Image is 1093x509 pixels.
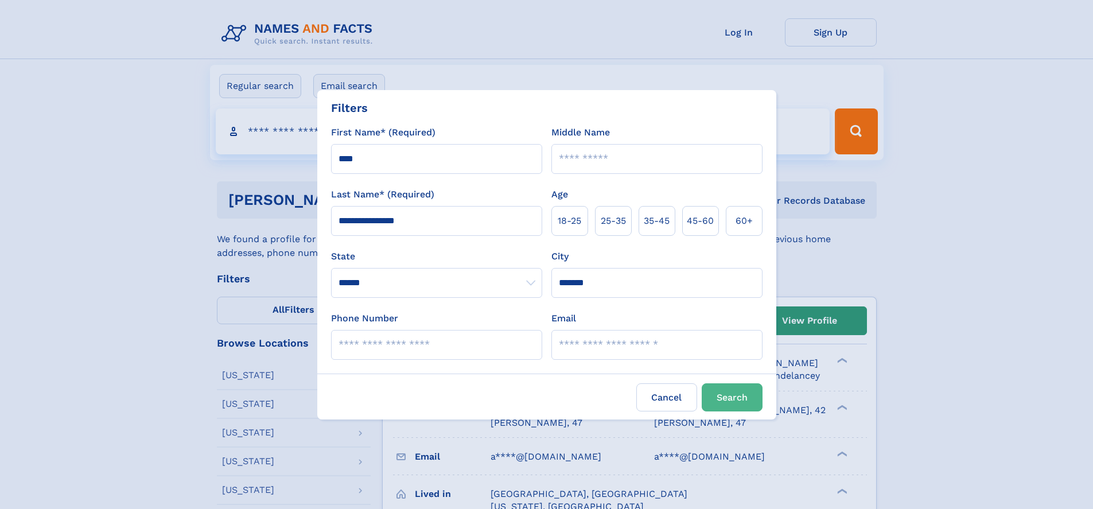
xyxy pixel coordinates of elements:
[331,312,398,325] label: Phone Number
[551,188,568,201] label: Age
[331,188,434,201] label: Last Name* (Required)
[331,250,542,263] label: State
[558,214,581,228] span: 18‑25
[636,383,697,411] label: Cancel
[687,214,714,228] span: 45‑60
[702,383,763,411] button: Search
[551,312,576,325] label: Email
[644,214,670,228] span: 35‑45
[551,126,610,139] label: Middle Name
[551,250,569,263] label: City
[331,99,368,116] div: Filters
[601,214,626,228] span: 25‑35
[331,126,435,139] label: First Name* (Required)
[736,214,753,228] span: 60+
